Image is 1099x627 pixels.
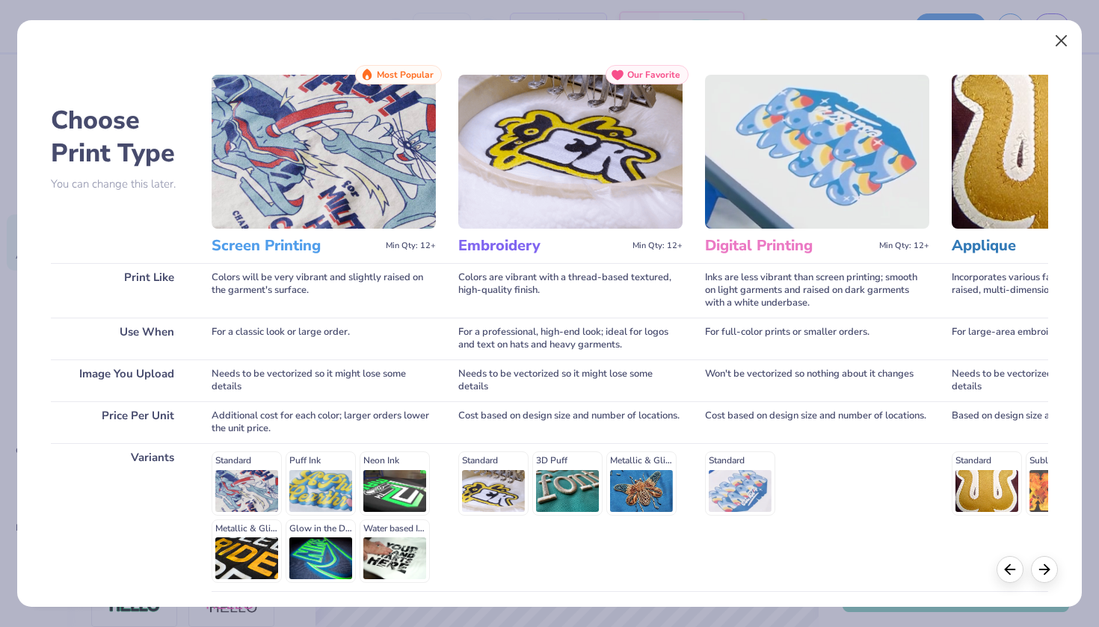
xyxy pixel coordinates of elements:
div: For a professional, high-end look; ideal for logos and text on hats and heavy garments. [458,318,683,359]
div: Won't be vectorized so nothing about it changes [705,359,929,401]
div: Cost based on design size and number of locations. [458,401,683,443]
h3: Embroidery [458,236,627,256]
button: Close [1047,27,1076,55]
span: Min Qty: 12+ [386,241,436,251]
div: Colors are vibrant with a thread-based textured, high-quality finish. [458,263,683,318]
div: Use When [51,318,189,359]
span: Min Qty: 12+ [632,241,683,251]
div: Needs to be vectorized so it might lose some details [212,359,436,401]
div: Additional cost for each color; larger orders lower the unit price. [212,401,436,443]
span: Min Qty: 12+ [879,241,929,251]
div: Variants [51,443,189,591]
span: Most Popular [377,70,434,80]
div: Image You Upload [51,359,189,401]
img: Digital Printing [705,75,929,229]
h3: Screen Printing [212,236,380,256]
div: For a classic look or large order. [212,318,436,359]
div: Colors will be very vibrant and slightly raised on the garment's surface. [212,263,436,318]
div: Print Like [51,263,189,318]
img: Screen Printing [212,75,436,229]
p: You can change this later. [51,178,189,191]
div: Cost based on design size and number of locations. [705,401,929,443]
h3: Digital Printing [705,236,873,256]
div: For full-color prints or smaller orders. [705,318,929,359]
h2: Choose Print Type [51,104,189,170]
span: Our Favorite [627,70,680,80]
img: Embroidery [458,75,683,229]
div: Inks are less vibrant than screen printing; smooth on light garments and raised on dark garments ... [705,263,929,318]
div: Price Per Unit [51,401,189,443]
div: Needs to be vectorized so it might lose some details [458,359,683,401]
